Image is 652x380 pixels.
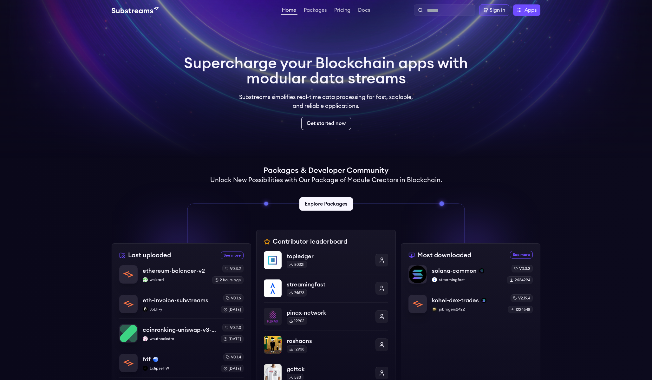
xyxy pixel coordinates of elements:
[303,8,328,14] a: Packages
[287,280,370,289] p: streamingfast
[287,365,370,374] p: goftok
[432,296,479,305] p: kohei-dex-trades
[120,265,137,283] img: ethereum-balancer-v2
[479,4,509,16] a: Sign in
[119,265,244,289] a: ethereum-balancer-v2ethereum-balancer-v2weizardweizardv0.3.22 hours ago
[432,277,502,282] p: streamingfast
[212,276,244,284] div: 2 hours ago
[432,277,437,282] img: streamingfast
[221,365,244,372] div: [DATE]
[264,331,388,359] a: roshaansroshaans12938
[119,348,244,377] a: fdffdfbaseEclipseHWEclipseHWv0.1.4[DATE]
[507,276,533,284] div: 2634294
[490,6,505,14] div: Sign in
[223,353,244,361] div: v0.1.4
[333,8,352,14] a: Pricing
[264,274,388,302] a: streamingfaststreamingfast74673
[221,252,244,259] a: See more recently uploaded packages
[264,251,388,274] a: topledgertopledger80321
[143,277,148,282] img: weizard
[281,8,297,15] a: Home
[287,252,370,261] p: topledger
[511,294,533,302] div: v2.19.4
[221,306,244,313] div: [DATE]
[301,117,351,130] a: Get started now
[432,307,437,312] img: jobrogers2422
[264,308,282,325] img: pinax-network
[143,266,205,275] p: ethereum-balancer-v2
[299,197,353,211] a: Explore Packages
[222,265,244,272] div: v0.3.2
[120,354,137,372] img: fdf
[112,6,159,14] img: Substream's logo
[143,277,207,282] p: weizard
[408,289,533,313] a: kohei-dex-tradeskohei-dex-tradessolanajobrogers2422jobrogers2422v2.19.41224648
[264,336,282,354] img: roshaans
[264,251,282,269] img: topledger
[287,337,370,345] p: roshaans
[479,268,484,273] img: solana
[409,265,427,283] img: solana-common
[264,166,388,176] h1: Packages & Developer Community
[143,366,216,371] p: EclipseHW
[408,265,533,289] a: solana-commonsolana-commonsolanastreamingfaststreamingfastv0.3.32634294
[357,8,371,14] a: Docs
[525,6,537,14] span: Apps
[184,56,468,86] h1: Supercharge your Blockchain apps with modular data streams
[210,176,442,185] h2: Unlock New Possibilities with Our Package of Module Creators in Blockchain.
[143,366,148,371] img: EclipseHW
[510,251,533,259] a: See more most downloaded packages
[264,302,388,331] a: pinax-networkpinax-network19902
[432,266,477,275] p: solana-common
[153,357,158,362] img: base
[222,324,244,331] div: v0.2.0
[119,318,244,348] a: coinranking-uniswap-v3-forkscoinranking-uniswap-v3-forkswouthoekstrawouthoekstrav0.2.0[DATE]
[143,307,148,312] img: JoE11-y
[120,295,137,313] img: eth-invoice-substreams
[143,355,151,364] p: fdf
[143,307,216,312] p: JoE11-y
[143,325,216,334] p: coinranking-uniswap-v3-forks
[287,317,307,325] div: 19902
[409,295,427,313] img: kohei-dex-trades
[264,279,282,297] img: streamingfast
[508,306,533,313] div: 1224648
[223,294,244,302] div: v0.1.6
[119,289,244,318] a: eth-invoice-substreamseth-invoice-substreamsJoE11-yJoE11-yv0.1.6[DATE]
[287,308,370,317] p: pinax-network
[221,335,244,343] div: [DATE]
[287,345,307,353] div: 12938
[143,336,216,341] p: wouthoekstra
[235,93,417,110] p: Substreams simplifies real-time data processing for fast, scalable, and reliable applications.
[432,307,503,312] p: jobrogers2422
[287,261,307,268] div: 80321
[287,289,307,297] div: 74673
[120,324,137,342] img: coinranking-uniswap-v3-forks
[512,265,533,272] div: v0.3.3
[481,298,486,303] img: solana
[143,296,208,305] p: eth-invoice-substreams
[143,336,148,341] img: wouthoekstra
